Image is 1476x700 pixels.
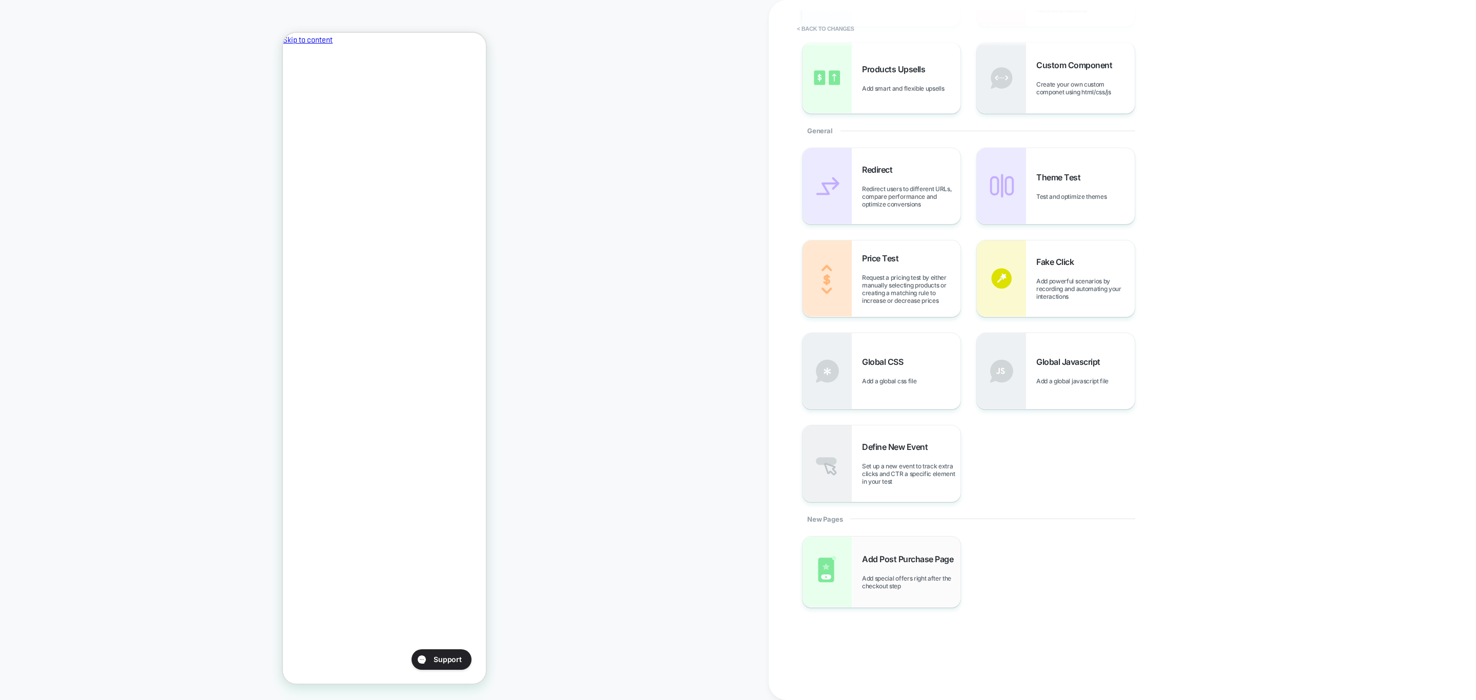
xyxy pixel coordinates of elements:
[1036,357,1105,367] span: Global Javascript
[1036,377,1114,385] span: Add a global javascript file
[862,357,908,367] span: Global CSS
[862,185,960,208] span: Redirect users to different URLs, compare performance and optimize conversions
[1036,80,1135,96] span: Create your own custom componet using html/css/js
[862,462,960,485] span: Set up a new event to track extra clicks and CTR a specific element in your test
[1036,257,1079,267] span: Fake Click
[792,20,859,37] button: < Back to changes
[1036,193,1112,200] span: Test and optimize themes
[802,114,1135,148] div: General
[862,554,958,564] span: Add Post Purchase Page
[862,64,930,74] span: Products Upsells
[862,442,933,452] span: Define New Event
[862,253,904,263] span: Price Test
[1036,277,1135,300] span: Add powerful scenarios by recording and automating your interactions
[862,85,949,92] span: Add smart and flexible upsells
[862,274,960,304] span: Request a pricing test by either manually selecting products or creating a matching rule to incre...
[862,164,897,175] span: Redirect
[862,377,921,385] span: Add a global css file
[124,613,193,641] iframe: Gorgias live chat messenger
[802,502,1135,536] div: New Pages
[862,574,960,590] span: Add special offers right after the checkout step
[1036,60,1117,70] span: Custom Component
[1036,172,1085,182] span: Theme Test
